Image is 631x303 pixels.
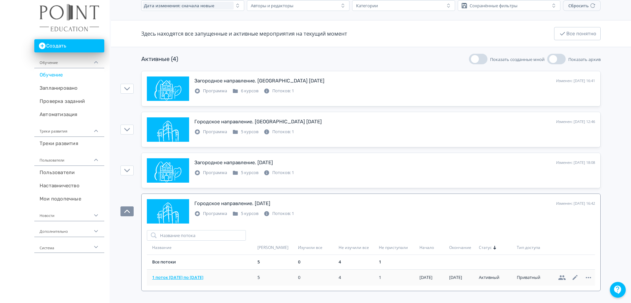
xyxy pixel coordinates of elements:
div: Программа [194,210,227,217]
div: Потоков: 1 [264,129,294,135]
div: 1 [379,259,417,265]
div: Новости [34,205,104,221]
div: Пользователи [34,150,104,166]
div: 6 курсов [232,88,258,94]
div: 1 [379,274,417,281]
div: Категории [356,3,378,8]
div: Программа [194,88,227,94]
span: Начало [419,245,434,251]
div: Загородное направление. 29 сентября 2025 год [194,159,273,167]
div: Изменен: [DATE] 18:08 [556,160,595,166]
a: Автоматизация [34,108,104,121]
a: Пользователи [34,166,104,179]
div: Активные (4) [141,55,178,64]
div: Не приступали [379,245,417,251]
div: Потоков: 1 [264,210,294,217]
div: 0 [298,274,336,281]
span: Окончание [449,245,471,251]
div: Здесь находятся все запущенные и активные мероприятия на текущий момент [141,30,347,38]
div: Изменен: [DATE] 16:42 [556,201,595,206]
div: Обучение [34,52,104,68]
a: 1 поток [DATE] по [DATE] [152,274,255,281]
div: 0 [298,259,336,265]
div: Программа [194,169,227,176]
div: [PERSON_NAME] [257,245,295,251]
div: 4 [339,274,377,281]
a: Обучение [34,68,104,81]
img: https://files.teachbase.ru/system/account/58038/logo/medium-97ce4804649a7c623cb39ef927fe1cc2.png [40,4,99,31]
div: 17 янв. 2026 [449,274,476,281]
button: Дата изменения: сначала новые [141,0,244,11]
span: Показать архив [568,56,601,62]
span: Показать созданные мной [490,56,545,62]
a: Треки развития [34,137,104,150]
div: Городское направление. 29 сентября 2025 [194,200,270,207]
div: Изучили все [298,245,336,251]
button: Авторы и редакторы [247,0,350,11]
button: Все понятно [554,27,601,40]
div: Не изучили все [339,245,377,251]
div: Активный [479,274,514,281]
button: Сохранённые фильтры [458,0,561,11]
a: Проверка заданий [34,95,104,108]
button: Создать [34,39,104,52]
button: Сбросить [563,0,601,11]
div: Загородное направление. Брокеры Point Estate 29/09/2025 [194,77,324,85]
div: Сохранённые фильтры [470,3,517,8]
div: Тип доступа [517,245,555,251]
a: Наставничество [34,179,104,192]
span: Название [152,245,172,251]
div: Программа [194,129,227,135]
div: 5 [257,259,295,265]
div: 5 курсов [232,210,258,217]
div: Городское направление. Брокеры Point Estate 29/09/2025 [194,118,322,126]
div: 5 курсов [232,169,258,176]
div: 5 курсов [232,129,258,135]
span: Дата изменения: сначала новые [144,3,214,8]
span: Статус [479,245,492,251]
div: Треки развития [34,121,104,137]
a: Запланировано [34,81,104,95]
div: Дополнительно [34,221,104,237]
div: Потоков: 1 [264,169,294,176]
div: Приватный [517,274,555,281]
div: Потоков: 1 [264,88,294,94]
a: Мои подопечные [34,192,104,205]
div: Система [34,237,104,253]
div: 4 [339,259,377,265]
div: Авторы и редакторы [251,3,293,8]
div: 29 сент. 2025 [419,274,447,281]
div: Изменен: [DATE] 16:41 [556,78,595,84]
a: Все потоки [152,259,176,265]
div: Изменен: [DATE] 12:46 [556,119,595,125]
button: Категории [352,0,455,11]
div: 5 [257,274,295,281]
